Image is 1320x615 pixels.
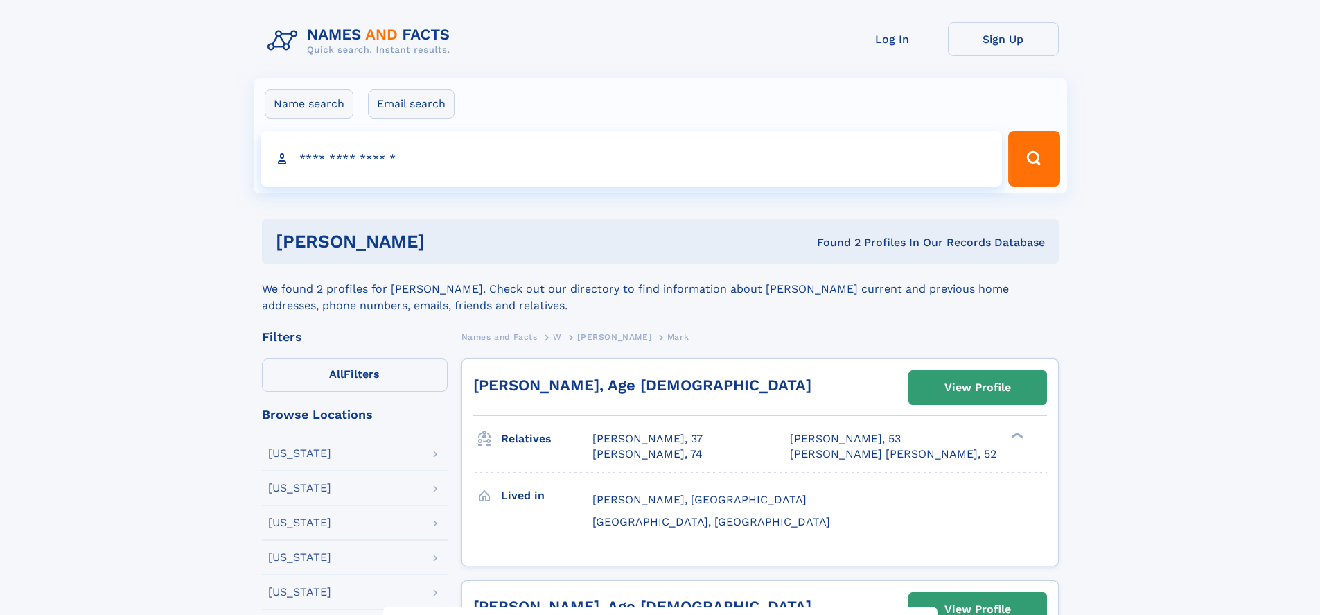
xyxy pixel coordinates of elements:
a: [PERSON_NAME], 37 [592,431,703,447]
a: Log In [837,22,948,56]
label: Filters [262,358,448,392]
div: [US_STATE] [268,517,331,528]
a: [PERSON_NAME], 74 [592,447,703,462]
h3: Relatives [501,427,592,451]
span: W [553,332,562,342]
a: [PERSON_NAME] [577,328,651,345]
button: Search Button [1008,131,1059,187]
img: Logo Names and Facts [262,22,461,60]
span: [PERSON_NAME] [577,332,651,342]
label: Email search [368,89,455,119]
h3: Lived in [501,484,592,508]
span: Mark [667,332,689,342]
a: [PERSON_NAME], 53 [790,431,901,447]
h1: [PERSON_NAME] [276,233,621,250]
a: W [553,328,562,345]
div: View Profile [944,372,1011,404]
div: [US_STATE] [268,587,331,598]
input: search input [261,131,1003,187]
label: Name search [265,89,353,119]
a: Sign Up [948,22,1059,56]
a: [PERSON_NAME] [PERSON_NAME], 52 [790,447,996,462]
div: Filters [262,331,448,343]
div: [US_STATE] [268,483,331,494]
div: ❯ [1007,431,1024,440]
a: [PERSON_NAME], Age [DEMOGRAPHIC_DATA] [473,598,811,615]
span: [GEOGRAPHIC_DATA], [GEOGRAPHIC_DATA] [592,515,830,528]
div: [US_STATE] [268,448,331,459]
div: [US_STATE] [268,552,331,563]
div: Browse Locations [262,408,448,421]
span: All [329,367,344,381]
a: View Profile [909,371,1046,404]
div: Found 2 Profiles In Our Records Database [621,235,1045,250]
a: [PERSON_NAME], Age [DEMOGRAPHIC_DATA] [473,376,811,394]
span: [PERSON_NAME], [GEOGRAPHIC_DATA] [592,493,807,506]
div: We found 2 profiles for [PERSON_NAME]. Check out our directory to find information about [PERSON_... [262,264,1059,314]
a: Names and Facts [461,328,538,345]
